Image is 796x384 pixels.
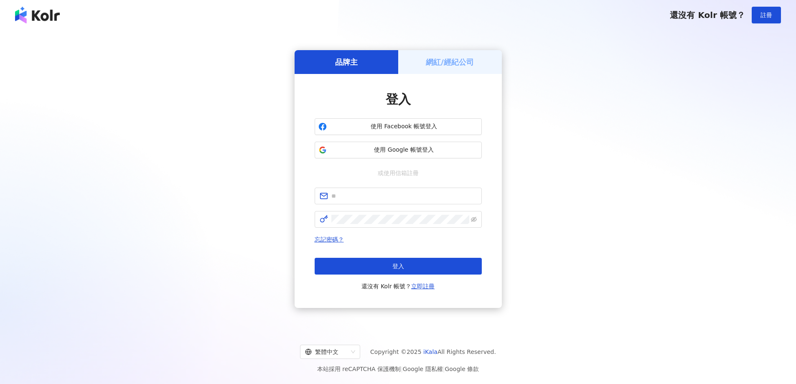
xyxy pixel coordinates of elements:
[423,348,437,355] a: iKala
[335,57,358,67] h5: 品牌主
[372,168,425,178] span: 或使用信箱註冊
[401,366,403,372] span: |
[752,7,781,23] button: 註冊
[317,364,479,374] span: 本站採用 reCAPTCHA 保護機制
[443,366,445,372] span: |
[15,7,60,23] img: logo
[305,345,348,359] div: 繁體中文
[315,258,482,275] button: 登入
[445,366,479,372] a: Google 條款
[370,347,496,357] span: Copyright © 2025 All Rights Reserved.
[386,92,411,107] span: 登入
[315,142,482,158] button: 使用 Google 帳號登入
[760,12,772,18] span: 註冊
[471,216,477,222] span: eye-invisible
[315,118,482,135] button: 使用 Facebook 帳號登入
[315,236,344,243] a: 忘記密碼？
[670,10,745,20] span: 還沒有 Kolr 帳號？
[330,122,478,131] span: 使用 Facebook 帳號登入
[361,281,435,291] span: 還沒有 Kolr 帳號？
[403,366,443,372] a: Google 隱私權
[411,283,435,290] a: 立即註冊
[426,57,474,67] h5: 網紅/經紀公司
[392,263,404,270] span: 登入
[330,146,478,154] span: 使用 Google 帳號登入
